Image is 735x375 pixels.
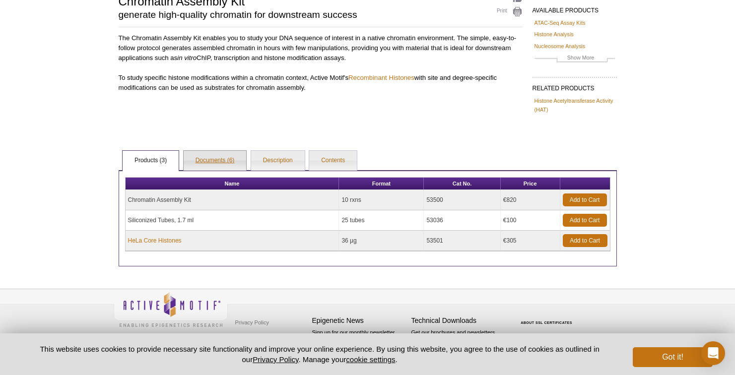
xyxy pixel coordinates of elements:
[411,316,506,325] h4: Technical Downloads
[701,341,725,365] div: Open Intercom Messenger
[501,210,560,231] td: €100
[533,77,617,95] h2: RELATED PRODUCTS
[535,42,586,51] a: Nucleosome Analysis
[339,190,424,210] td: 10 rxns
[424,231,500,251] td: 53501
[346,355,395,364] button: cookie settings
[123,151,179,171] a: Products (3)
[253,355,298,364] a: Privacy Policy
[501,231,560,251] td: €305
[126,210,339,231] td: Siliconized Tubes, 1.7 ml
[126,178,339,190] th: Name
[424,178,500,190] th: Cat No.
[501,178,560,190] th: Price
[114,289,228,329] img: Active Motif,
[177,54,197,62] i: in vitro
[23,344,617,365] p: This website uses cookies to provide necessary site functionality and improve your online experie...
[633,347,712,367] button: Got it!
[128,236,182,245] a: HeLa Core Histones
[251,151,305,171] a: Description
[535,18,586,27] a: ATAC-Seq Assay Kits
[485,6,523,17] a: Print
[563,214,607,227] a: Add to Cart
[184,151,247,171] a: Documents (6)
[348,74,414,81] a: Recombinant Histones
[233,330,285,345] a: Terms & Conditions
[563,193,607,206] a: Add to Cart
[501,190,560,210] td: €820
[309,151,357,171] a: Contents
[511,307,585,328] table: Click to Verify - This site chose Symantec SSL for secure e-commerce and confidential communicati...
[424,210,500,231] td: 53036
[339,178,424,190] th: Format
[535,53,615,64] a: Show More
[535,96,615,114] a: Histone Acetyltransferase Activity (HAT)
[126,190,339,210] td: Chromatin Assembly Kit
[521,321,572,324] a: ABOUT SSL CERTIFICATES
[339,210,424,231] td: 25 tubes
[535,30,574,39] a: Histone Analysis
[563,234,607,247] a: Add to Cart
[312,316,406,325] h4: Epigenetic News
[119,10,475,19] h2: generate high-quality chromatin for downstream success
[119,73,523,93] p: To study specific histone modifications within a chromatin context, Active Motif's with site and ...
[339,231,424,251] td: 36 µg
[233,315,271,330] a: Privacy Policy
[424,190,500,210] td: 53500
[119,33,523,63] p: The Chromatin Assembly Kit enables you to study your DNA sequence of interest in a native chromat...
[411,328,506,354] p: Get our brochures and newsletters, or request them by mail.
[312,328,406,362] p: Sign up for our monthly newsletter highlighting recent publications in the field of epigenetics.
